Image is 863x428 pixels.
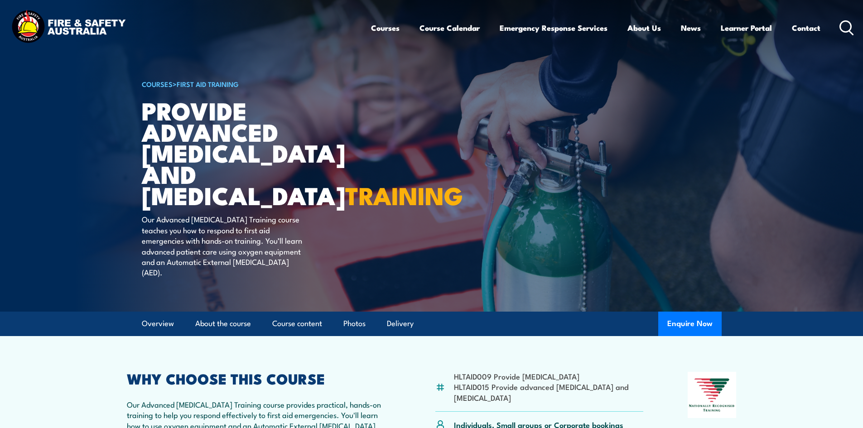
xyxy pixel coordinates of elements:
[142,312,174,336] a: Overview
[454,381,644,403] li: HLTAID015 Provide advanced [MEDICAL_DATA] and [MEDICAL_DATA]
[371,16,400,40] a: Courses
[343,312,366,336] a: Photos
[419,16,480,40] a: Course Calendar
[142,79,173,89] a: COURSES
[454,371,644,381] li: HLTAID009 Provide [MEDICAL_DATA]
[721,16,772,40] a: Learner Portal
[688,372,737,418] img: Nationally Recognised Training logo.
[681,16,701,40] a: News
[127,372,391,385] h2: WHY CHOOSE THIS COURSE
[658,312,722,336] button: Enquire Now
[142,100,366,206] h1: Provide Advanced [MEDICAL_DATA] and [MEDICAL_DATA]
[272,312,322,336] a: Course content
[627,16,661,40] a: About Us
[142,214,307,277] p: Our Advanced [MEDICAL_DATA] Training course teaches you how to respond to first aid emergencies w...
[142,78,366,89] h6: >
[177,79,239,89] a: First Aid Training
[500,16,607,40] a: Emergency Response Services
[195,312,251,336] a: About the course
[387,312,414,336] a: Delivery
[345,176,463,213] strong: TRAINING
[792,16,820,40] a: Contact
